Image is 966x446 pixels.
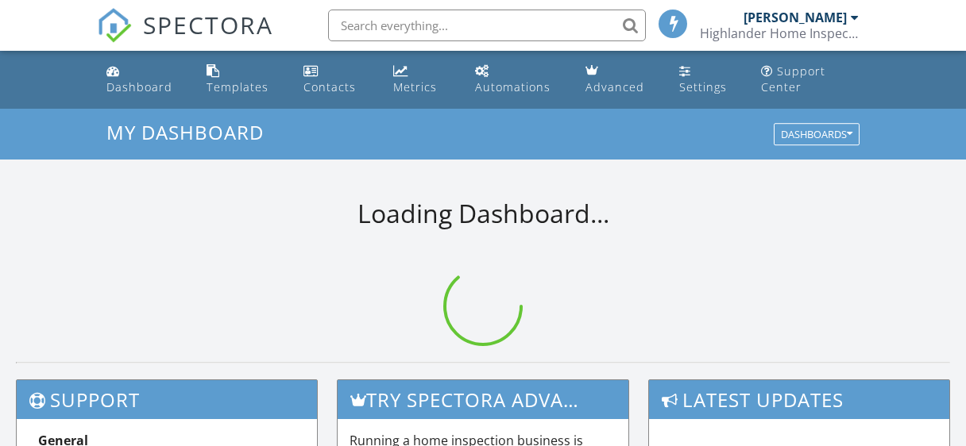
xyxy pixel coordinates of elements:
[106,79,172,94] div: Dashboard
[297,57,374,102] a: Contacts
[649,380,949,419] h3: Latest Updates
[303,79,356,94] div: Contacts
[200,57,284,102] a: Templates
[106,119,264,145] span: My Dashboard
[97,8,132,43] img: The Best Home Inspection Software - Spectora
[744,10,847,25] div: [PERSON_NAME]
[97,21,273,55] a: SPECTORA
[143,8,273,41] span: SPECTORA
[475,79,551,94] div: Automations
[700,25,859,41] div: Highlander Home Inspection LLC
[17,380,317,419] h3: Support
[755,57,866,102] a: Support Center
[469,57,566,102] a: Automations (Basic)
[579,57,660,102] a: Advanced
[673,57,743,102] a: Settings
[100,57,188,102] a: Dashboard
[393,79,437,94] div: Metrics
[679,79,727,94] div: Settings
[338,380,628,419] h3: Try spectora advanced [DATE]
[387,57,456,102] a: Metrics
[781,129,852,140] div: Dashboards
[328,10,646,41] input: Search everything...
[761,63,825,94] div: Support Center
[207,79,269,94] div: Templates
[585,79,644,94] div: Advanced
[774,124,860,146] button: Dashboards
